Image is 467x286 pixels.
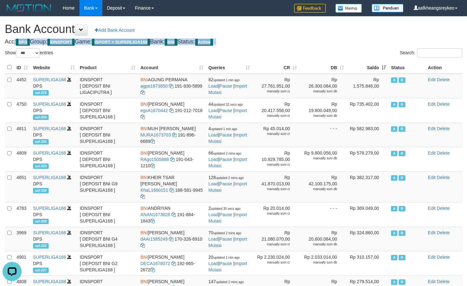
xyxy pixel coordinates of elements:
span: aaf-335 [33,139,49,144]
span: | | [209,175,247,193]
a: Delete [437,102,450,107]
img: Feedback.jpg [294,4,326,13]
span: 66 [209,150,241,156]
td: DPS [31,251,77,276]
a: Pause [219,83,232,89]
td: DPS [31,227,77,251]
td: 4452 [14,74,31,98]
td: Rp 2.230.024,00 [252,251,299,276]
span: | | [209,102,247,119]
td: Rp 20.417.556,00 [252,98,299,123]
a: Load [209,261,218,266]
a: Copy agpe1673850 to clipboard [169,83,173,89]
span: BNI [141,230,148,235]
a: Import Mutasi [209,132,247,144]
a: SUPERLIGA168 [33,206,66,211]
td: - - - [299,202,347,227]
a: Copy egsA1670442 to clipboard [169,108,174,113]
span: Active [391,255,397,260]
td: DPS [31,98,77,123]
span: | | [209,206,247,223]
div: manually sum cr [255,211,290,216]
td: MUH [PERSON_NAME] 191-896-6689 [138,123,206,147]
td: Rp 26.300.084,00 [299,74,347,98]
a: KhaL1660151 [141,188,168,193]
a: SUPERLIGA168 [33,126,66,131]
span: updated 2 mins ago [213,231,241,235]
a: Edit [428,255,436,260]
td: IDNSPORT [ DEPOSIT BNI SUPERLIGA168 ] [77,123,138,147]
a: Edit [428,279,436,284]
td: [PERSON_NAME] 191-043-1210 [138,147,206,171]
td: DPS [31,74,77,98]
span: Active [195,39,213,46]
span: | | [209,150,247,168]
a: Delete [437,126,450,131]
a: Pause [219,236,232,242]
span: 82 [209,77,240,82]
th: Account: activate to sort column ascending [138,61,206,74]
td: IDNSPORT [ DEPOSIT BNI G9 SUPERLIGA168 ] [77,171,138,202]
a: Copy RAgo1505888 to clipboard [170,157,175,162]
span: Active [391,206,397,211]
span: updated 35 secs ago [211,207,240,210]
a: SUPERLIGA168 [33,255,66,260]
td: Rp 19.800.049,00 [299,98,347,123]
td: Rp 310.157,00 [347,251,388,276]
a: Copy ANAN1673628 to clipboard [171,212,176,217]
th: Queries: activate to sort column ascending [206,61,253,74]
a: Copy 1918841843 to clipboard [150,218,155,223]
td: DPS [31,147,77,171]
a: Delete [437,279,450,284]
span: updated 2 mins ago [213,152,241,155]
a: ANAN1673628 [141,212,170,217]
span: updated 2 mins ago [216,280,244,284]
label: Search: [400,48,462,58]
td: IDNSPORT [ DEPOSIT BNI SUPERLIGA168 ] [77,147,138,171]
td: IDNSPORT [ DEPOSIT BNI SUPERLIGA168 ] [77,202,138,227]
span: 128 [209,175,244,180]
span: 20 [209,255,240,260]
span: aaf-330 [33,188,49,193]
th: Product: activate to sort column ascending [77,61,138,74]
span: updated 1 min ago [213,256,240,259]
td: Rp 27.761.951,00 [252,74,299,98]
input: Search: [417,48,462,58]
div: manually sum db [302,187,337,191]
th: DB: activate to sort column ascending [299,61,347,74]
span: Active [391,175,397,181]
span: 2 [209,206,241,211]
a: Copy 1928652672 to clipboard [150,267,155,272]
a: Load [209,181,218,186]
span: Active [391,230,397,236]
span: | | [209,230,247,248]
div: manually sum cr [255,260,290,265]
th: Action [425,61,462,74]
td: Rp 735.402,00 [347,98,388,123]
a: Copy 1918966689 to clipboard [150,139,155,144]
a: Load [209,83,218,89]
a: SUPERLIGA168 [33,230,66,235]
a: Import Mutasi [209,261,247,272]
span: aaf-208 [33,219,49,224]
a: Edit [428,206,436,211]
a: Copy DECA1678072 to clipboard [171,261,176,266]
span: BNI [141,77,148,82]
a: SUPERLIGA168 [33,150,66,156]
span: DPS [16,39,30,46]
div: manually sum db [302,156,337,161]
span: Running [399,279,405,285]
td: Rp 20.600.084,00 [299,227,347,251]
a: Load [209,132,218,137]
td: AGUNG PERMANA 191-930-5899 [138,74,206,98]
span: Running [399,102,405,107]
td: Rp 2.033.014,00 [299,251,347,276]
a: Copy 1885819945 to clipboard [141,194,145,199]
div: manually sum cr [255,242,290,247]
td: 4651 [14,171,31,202]
td: Rp 382.317,00 [347,171,388,202]
a: Pause [219,108,232,113]
a: SUPERLIGA168 [33,175,66,180]
span: updated 1 min ago [213,78,240,82]
span: Running [399,151,405,156]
